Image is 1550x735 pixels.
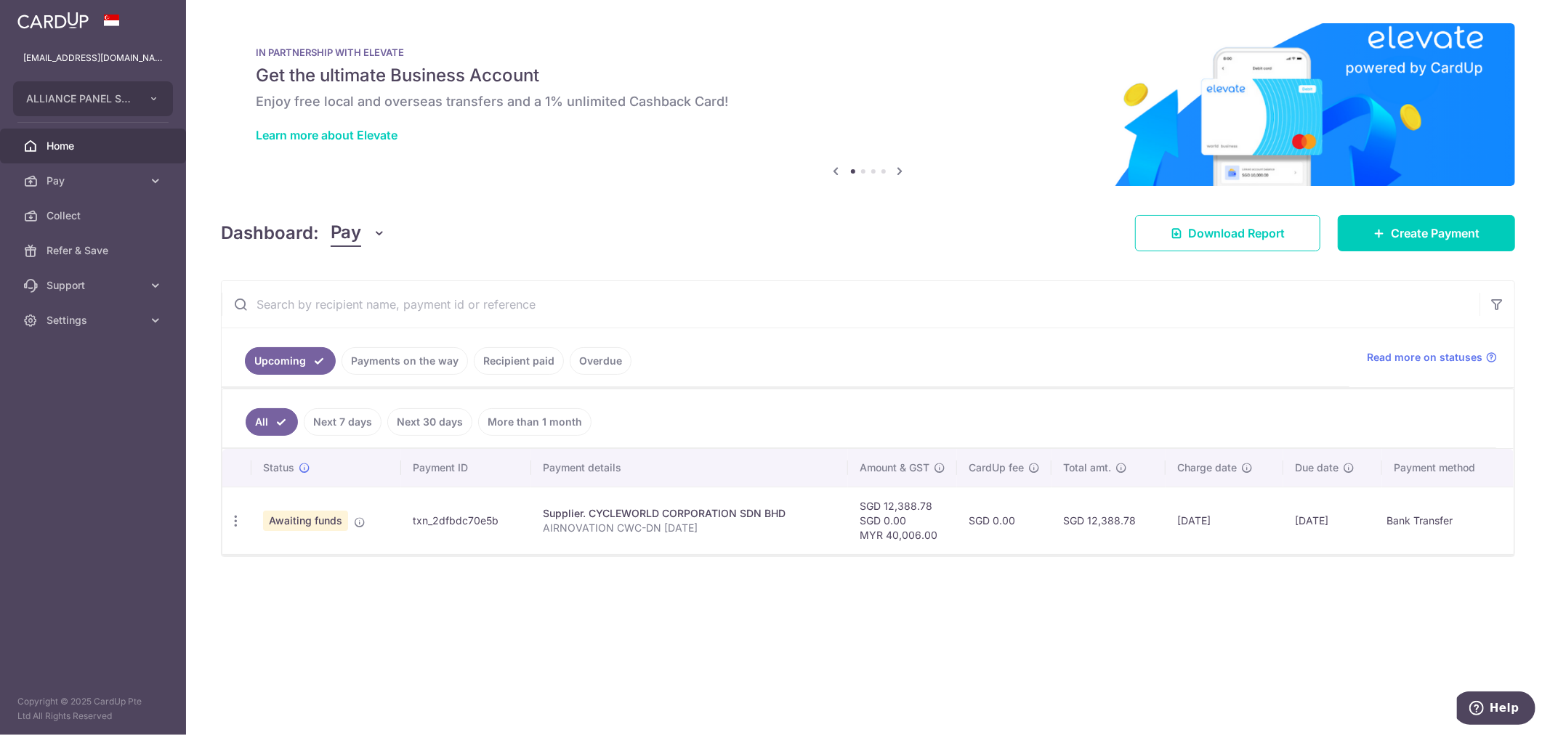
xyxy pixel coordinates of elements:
span: Collect [47,208,142,223]
span: Total amt. [1063,460,1111,475]
a: Next 30 days [387,408,472,436]
a: Overdue [570,347,631,375]
a: Create Payment [1338,215,1515,251]
span: translation missing: en.dashboard.dashboard_payments_table.bank_transfer [1386,515,1453,527]
th: Payment details [531,449,848,487]
th: Payment method [1382,449,1514,487]
input: Search by recipient name, payment id or reference [222,281,1480,328]
span: Awaiting funds [263,511,348,531]
span: Download Report [1188,224,1285,242]
a: Download Report [1135,215,1320,251]
a: Next 7 days [304,408,382,436]
span: Charge date [1177,460,1237,475]
span: Home [47,139,142,153]
a: All [246,408,298,436]
span: CardUp fee [969,460,1024,475]
span: Due date [1295,460,1339,475]
td: [DATE] [1283,487,1382,554]
p: IN PARTNERSHIP WITH ELEVATE [256,46,1480,58]
span: Amount & GST [860,460,929,475]
td: [DATE] [1166,487,1283,554]
span: Status [263,460,294,475]
iframe: Opens a widget where you can find more information [1457,691,1535,728]
button: Pay [331,219,387,247]
a: Payments on the way [342,347,468,375]
td: SGD 12,388.78 SGD 0.00 MYR 40,006.00 [848,487,957,554]
img: CardUp [17,12,89,29]
a: Recipient paid [474,347,564,375]
span: Refer & Save [47,243,142,258]
h6: Enjoy free local and overseas transfers and a 1% unlimited Cashback Card! [256,93,1480,110]
span: Support [47,278,142,293]
p: [EMAIL_ADDRESS][DOMAIN_NAME] [23,51,163,65]
h5: Get the ultimate Business Account [256,64,1480,87]
span: Settings [47,313,142,328]
span: Read more on statuses [1367,350,1482,365]
h4: Dashboard: [221,220,319,246]
td: SGD 0.00 [957,487,1052,554]
td: txn_2dfbdc70e5b [401,487,531,554]
th: Payment ID [401,449,531,487]
a: More than 1 month [478,408,592,436]
a: Read more on statuses [1367,350,1497,365]
span: ALLIANCE PANEL SYSTEM PTE. LTD. [26,92,134,106]
a: Upcoming [245,347,336,375]
span: Pay [331,219,361,247]
p: AIRNOVATION CWC-DN [DATE] [543,521,836,535]
a: Learn more about Elevate [256,128,397,142]
span: Pay [47,174,142,188]
button: ALLIANCE PANEL SYSTEM PTE. LTD. [13,81,173,116]
span: Create Payment [1391,224,1480,242]
div: Supplier. CYCLEWORLD CORPORATION SDN BHD [543,506,836,521]
td: SGD 12,388.78 [1052,487,1166,554]
img: Renovation banner [221,23,1515,186]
